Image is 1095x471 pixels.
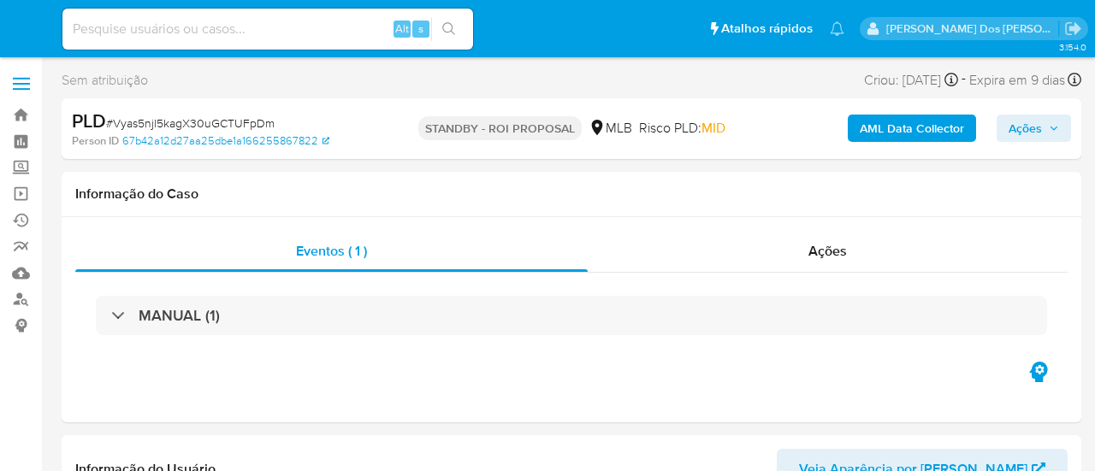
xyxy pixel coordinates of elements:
div: MLB [589,119,632,138]
span: - [962,68,966,91]
span: Sem atribuição [62,71,148,90]
button: AML Data Collector [848,115,976,142]
b: Person ID [72,133,119,149]
span: Eventos ( 1 ) [296,241,367,261]
a: Sair [1064,20,1082,38]
span: # Vyas5njl5kagX30uGCTUFpDm [106,115,275,132]
a: Notificações [830,21,844,36]
button: search-icon [431,17,466,41]
span: Ações [1009,115,1042,142]
span: Ações [808,241,847,261]
b: AML Data Collector [860,115,964,142]
span: Risco PLD: [639,119,725,138]
p: renato.lopes@mercadopago.com.br [886,21,1059,37]
div: MANUAL (1) [96,296,1047,335]
b: PLD [72,107,106,134]
h1: Informação do Caso [75,185,1068,203]
span: MID [701,118,725,138]
p: STANDBY - ROI PROPOSAL [418,116,582,140]
span: Expira em 9 dias [969,71,1065,90]
span: Atalhos rápidos [721,20,813,38]
button: Ações [997,115,1071,142]
h3: MANUAL (1) [139,306,220,325]
a: 67b42a12d27aa25dbe1a166255867822 [122,133,329,149]
div: Criou: [DATE] [864,68,958,91]
span: Alt [395,21,409,37]
span: s [418,21,423,37]
input: Pesquise usuários ou casos... [62,18,473,40]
